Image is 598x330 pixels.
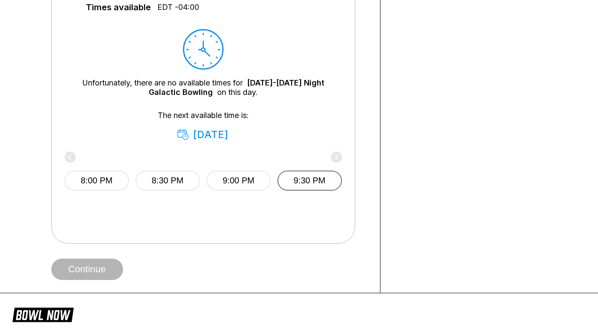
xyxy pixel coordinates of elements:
span: Times available [86,3,151,12]
div: [DATE] [177,129,229,141]
button: 9:30 PM [277,171,342,191]
div: The next available time is: [77,111,329,141]
button: 8:00 PM [65,171,129,191]
span: EDT -04:00 [157,3,199,12]
button: 8:30 PM [136,171,200,191]
a: [DATE]-[DATE] Night Galactic Bowling [149,78,324,97]
button: 9:00 PM [206,171,271,191]
div: Unfortunately, there are no available times for on this day. [77,78,329,97]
